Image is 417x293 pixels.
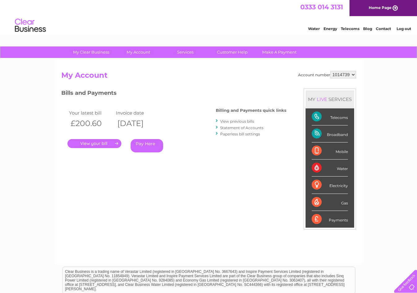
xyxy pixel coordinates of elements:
[67,117,114,130] th: £200.60
[254,46,305,58] a: Make A Payment
[67,109,114,117] td: Your latest bill
[220,125,263,130] a: Statement of Accounts
[61,89,286,99] h3: Bills and Payments
[61,71,356,83] h2: My Account
[312,108,348,125] div: Telecoms
[15,16,46,35] img: logo.png
[216,108,286,113] h4: Billing and Payments quick links
[312,194,348,211] div: Gas
[67,139,121,148] a: .
[312,177,348,194] div: Electricity
[312,125,348,142] div: Broadband
[397,26,411,31] a: Log out
[363,26,372,31] a: Blog
[315,96,328,102] div: LIVE
[306,90,354,108] div: MY SERVICES
[298,71,356,78] div: Account number
[114,109,161,117] td: Invoice date
[63,3,355,30] div: Clear Business is a trading name of Verastar Limited (registered in [GEOGRAPHIC_DATA] No. 3667643...
[207,46,258,58] a: Customer Help
[220,119,254,124] a: View previous bills
[324,26,337,31] a: Energy
[376,26,391,31] a: Contact
[114,117,161,130] th: [DATE]
[66,46,117,58] a: My Clear Business
[312,211,348,228] div: Payments
[131,139,163,152] a: Pay Here
[300,3,343,11] a: 0333 014 3131
[312,160,348,177] div: Water
[312,142,348,160] div: Mobile
[220,132,260,136] a: Paperless bill settings
[160,46,211,58] a: Services
[113,46,164,58] a: My Account
[308,26,320,31] a: Water
[341,26,359,31] a: Telecoms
